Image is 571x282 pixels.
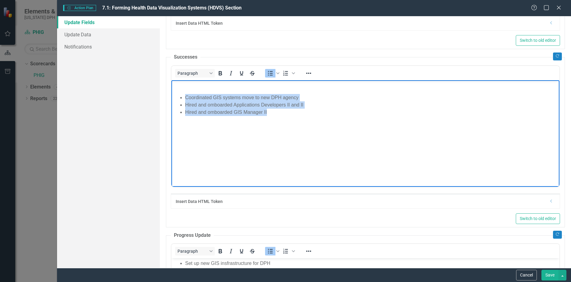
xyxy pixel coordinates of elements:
div: Bullet list [265,69,280,78]
li: Understand existing team and GIS infrastrucutre [14,14,386,21]
button: Underline [236,69,247,78]
legend: Successes [171,54,200,61]
button: Switch to old editor [516,35,560,46]
button: Block Paragraph [175,247,215,255]
span: Paragraph [178,71,207,76]
button: Italic [226,69,236,78]
legend: Progress Update [171,232,214,239]
div: Numbered list [281,247,296,255]
button: Switch to old editor [516,213,560,224]
button: Italic [226,247,236,255]
button: Reveal or hide additional toolbar items [303,69,314,78]
div: Insert Data HTML Token [176,20,546,26]
button: Bold [215,69,225,78]
li: Coordinate GIS systems move to new DPH agency [14,21,386,28]
button: Block Paragraph [175,69,215,78]
button: Strikethrough [247,69,257,78]
span: Paragraph [178,249,207,254]
li: Set up new GIS insfrastructure for DPH [14,43,386,50]
li: Hire and omboard Applications Developers II and II [14,28,386,36]
button: Save [541,270,558,280]
li: Set up new GIS insfrastructure for DPH [14,2,386,9]
div: Numbered list [281,69,296,78]
button: Reveal or hide additional toolbar items [303,247,314,255]
button: Strikethrough [247,247,257,255]
div: Bullet list [265,247,280,255]
span: Action Plan [63,5,96,11]
span: 7.1: Forming Health Data Visualization Systems (HDVS) Section [102,5,242,11]
button: Underline [236,247,247,255]
a: Update Fields [57,16,160,28]
button: Bold [215,247,225,255]
li: Hire and omboard GIS Manager II [14,36,386,43]
a: Notifications [57,41,160,53]
iframe: Rich Text Area [171,80,559,187]
div: Insert Data HTML Token [176,198,546,204]
button: Cancel [516,270,537,280]
a: Update Data [57,28,160,41]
